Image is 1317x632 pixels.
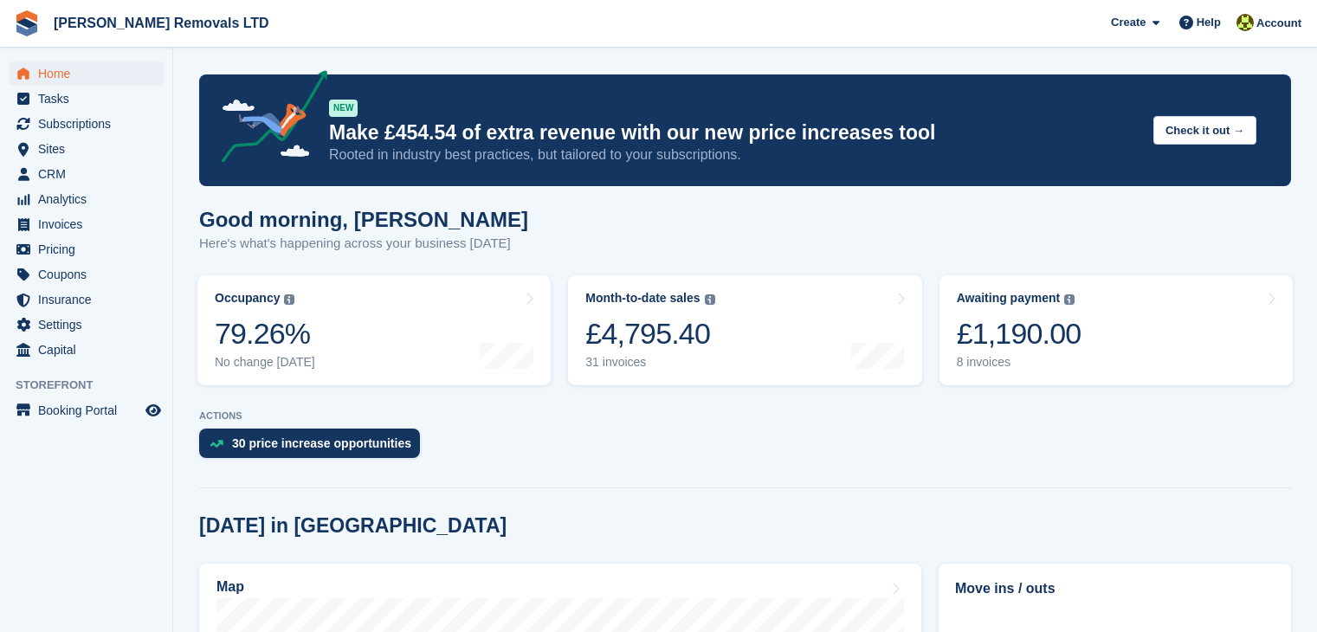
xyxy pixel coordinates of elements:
[957,291,1061,306] div: Awaiting payment
[9,398,164,422] a: menu
[585,355,714,370] div: 31 invoices
[199,429,429,467] a: 30 price increase opportunities
[939,275,1293,385] a: Awaiting payment £1,190.00 8 invoices
[199,234,528,254] p: Here's what's happening across your business [DATE]
[329,120,1139,145] p: Make £454.54 of extra revenue with our new price increases tool
[9,212,164,236] a: menu
[585,291,700,306] div: Month-to-date sales
[957,355,1081,370] div: 8 invoices
[9,162,164,186] a: menu
[38,338,142,362] span: Capital
[232,436,411,450] div: 30 price increase opportunities
[329,100,358,117] div: NEW
[215,291,280,306] div: Occupancy
[207,70,328,169] img: price-adjustments-announcement-icon-8257ccfd72463d97f412b2fc003d46551f7dbcb40ab6d574587a9cd5c0d94...
[1197,14,1221,31] span: Help
[1111,14,1146,31] span: Create
[957,316,1081,351] div: £1,190.00
[9,287,164,312] a: menu
[38,112,142,136] span: Subscriptions
[210,440,223,448] img: price_increase_opportunities-93ffe204e8149a01c8c9dc8f82e8f89637d9d84a8eef4429ea346261dce0b2c0.svg
[38,237,142,261] span: Pricing
[199,410,1291,422] p: ACTIONS
[199,514,507,538] h2: [DATE] in [GEOGRAPHIC_DATA]
[38,287,142,312] span: Insurance
[216,579,244,595] h2: Map
[38,137,142,161] span: Sites
[197,275,551,385] a: Occupancy 79.26% No change [DATE]
[284,294,294,305] img: icon-info-grey-7440780725fd019a000dd9b08b2336e03edf1995a4989e88bcd33f0948082b44.svg
[9,87,164,111] a: menu
[705,294,715,305] img: icon-info-grey-7440780725fd019a000dd9b08b2336e03edf1995a4989e88bcd33f0948082b44.svg
[143,400,164,421] a: Preview store
[329,145,1139,164] p: Rooted in industry best practices, but tailored to your subscriptions.
[14,10,40,36] img: stora-icon-8386f47178a22dfd0bd8f6a31ec36ba5ce8667c1dd55bd0f319d3a0aa187defe.svg
[9,338,164,362] a: menu
[585,316,714,351] div: £4,795.40
[38,212,142,236] span: Invoices
[1064,294,1075,305] img: icon-info-grey-7440780725fd019a000dd9b08b2336e03edf1995a4989e88bcd33f0948082b44.svg
[215,355,315,370] div: No change [DATE]
[215,316,315,351] div: 79.26%
[1153,116,1256,145] button: Check it out →
[16,377,172,394] span: Storefront
[9,137,164,161] a: menu
[9,262,164,287] a: menu
[955,578,1275,599] h2: Move ins / outs
[38,61,142,86] span: Home
[9,187,164,211] a: menu
[38,187,142,211] span: Analytics
[38,262,142,287] span: Coupons
[9,313,164,337] a: menu
[38,162,142,186] span: CRM
[199,208,528,231] h1: Good morning, [PERSON_NAME]
[568,275,921,385] a: Month-to-date sales £4,795.40 31 invoices
[38,87,142,111] span: Tasks
[38,398,142,422] span: Booking Portal
[9,61,164,86] a: menu
[1256,15,1301,32] span: Account
[9,112,164,136] a: menu
[1236,14,1254,31] img: Sean Glenn
[9,237,164,261] a: menu
[38,313,142,337] span: Settings
[47,9,276,37] a: [PERSON_NAME] Removals LTD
